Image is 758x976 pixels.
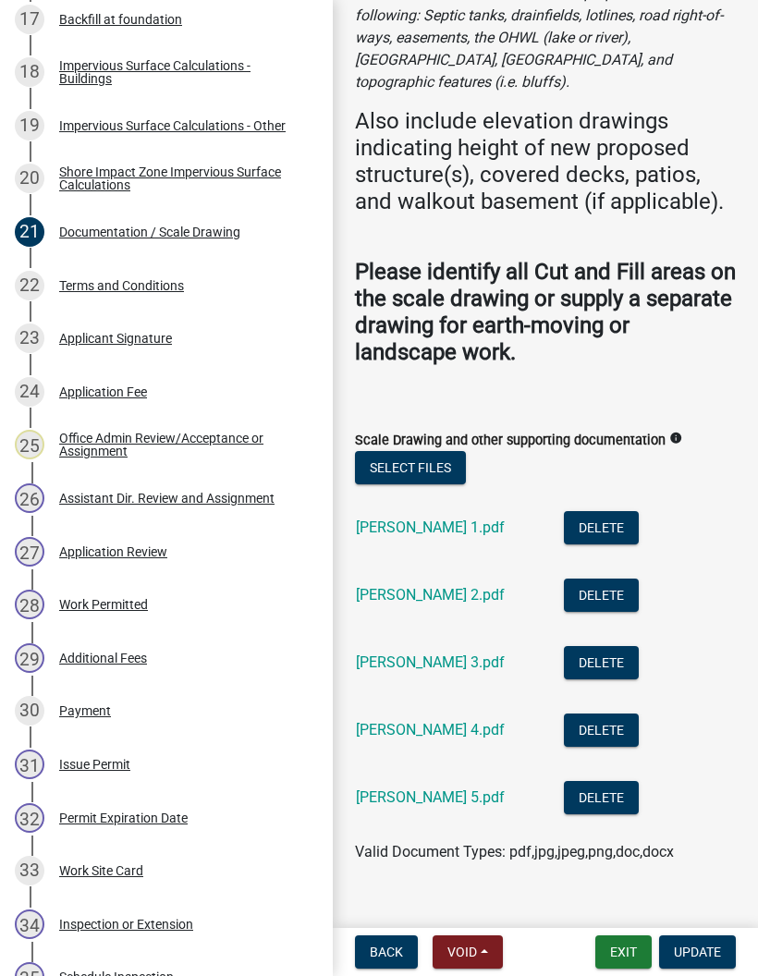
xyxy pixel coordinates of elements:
div: Additional Fees [59,652,147,665]
div: Inspection or Extension [59,918,193,931]
span: Update [674,945,721,959]
button: Delete [564,714,639,747]
div: 23 [15,323,44,353]
div: Issue Permit [59,758,130,771]
div: Office Admin Review/Acceptance or Assignment [59,432,303,457]
button: Delete [564,511,639,544]
button: Delete [564,781,639,814]
div: 27 [15,537,44,567]
div: Permit Expiration Date [59,811,188,824]
a: [PERSON_NAME] 2.pdf [356,586,505,604]
div: 29 [15,643,44,673]
h4: Also include elevation drawings indicating height of new proposed structure(s), covered decks, pa... [355,108,736,214]
div: Work Permitted [59,598,148,611]
div: 34 [15,909,44,939]
div: 31 [15,750,44,779]
div: Shore Impact Zone Impervious Surface Calculations [59,165,303,191]
button: Delete [564,646,639,679]
div: Applicant Signature [59,332,172,345]
div: 26 [15,483,44,513]
div: 22 [15,271,44,300]
button: Update [659,935,736,969]
wm-modal-confirm: Delete Document [564,655,639,673]
div: 30 [15,696,44,726]
wm-modal-confirm: Delete Document [564,588,639,605]
span: Valid Document Types: pdf,jpg,jpeg,png,doc,docx [355,843,674,860]
span: Void [447,945,477,959]
div: 24 [15,377,44,407]
a: [PERSON_NAME] 3.pdf [356,653,505,671]
div: 33 [15,856,44,885]
div: Work Site Card [59,864,143,877]
div: 32 [15,803,44,833]
wm-modal-confirm: Delete Document [564,723,639,740]
div: 25 [15,430,44,459]
button: Void [433,935,503,969]
div: 19 [15,111,44,140]
button: Delete [564,579,639,612]
div: Terms and Conditions [59,279,184,292]
div: 21 [15,217,44,247]
div: 28 [15,590,44,619]
div: Payment [59,704,111,717]
wm-modal-confirm: Delete Document [564,790,639,808]
div: Backfill at foundation [59,13,182,26]
div: Impervious Surface Calculations - Buildings [59,59,303,85]
div: Documentation / Scale Drawing [59,226,240,238]
strong: Please identify all Cut and Fill areas on the scale drawing or supply a separate drawing for eart... [355,259,736,364]
div: Application Fee [59,385,147,398]
a: [PERSON_NAME] 4.pdf [356,721,505,738]
div: 20 [15,164,44,193]
button: Exit [595,935,652,969]
i: info [669,432,682,445]
div: 17 [15,5,44,34]
button: Back [355,935,418,969]
div: Assistant Dir. Review and Assignment [59,492,275,505]
div: Impervious Surface Calculations - Other [59,119,286,132]
label: Scale Drawing and other supporting documentation [355,434,666,447]
a: [PERSON_NAME] 5.pdf [356,788,505,806]
div: 18 [15,57,44,87]
span: Back [370,945,403,959]
a: [PERSON_NAME] 1.pdf [356,518,505,536]
div: Application Review [59,545,167,558]
wm-modal-confirm: Delete Document [564,520,639,538]
button: Select files [355,451,466,484]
